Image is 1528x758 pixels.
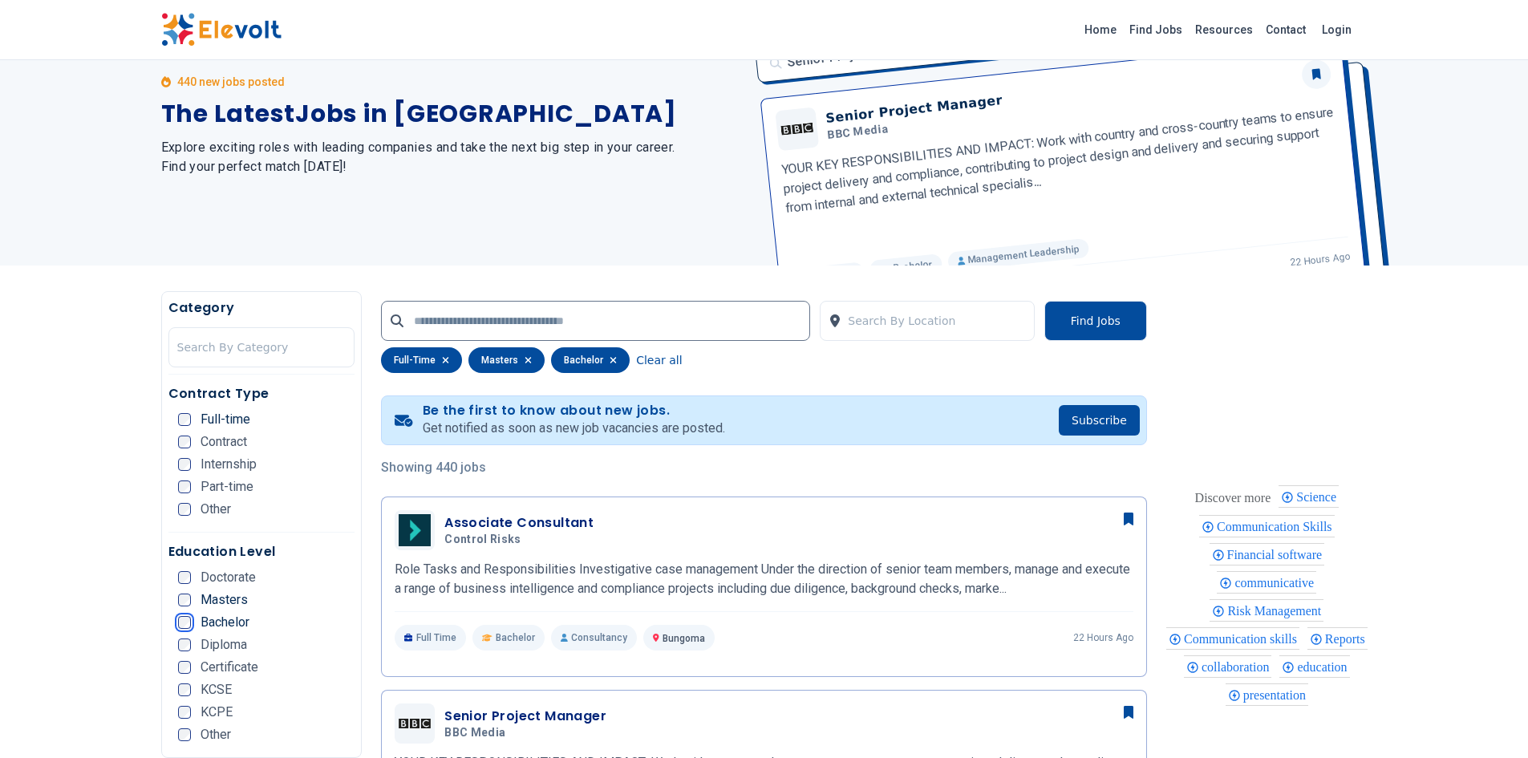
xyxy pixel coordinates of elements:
span: education [1297,660,1352,674]
input: Masters [178,594,191,606]
span: Internship [201,458,257,471]
span: Financial software [1227,548,1327,561]
span: Certificate [201,661,258,674]
span: Risk Management [1227,604,1326,618]
span: Science [1296,490,1341,504]
span: communicative [1234,576,1319,590]
a: Control RisksAssociate ConsultantControl RisksRole Tasks and Responsibilities Investigative case ... [395,510,1133,651]
h5: Category [168,298,355,318]
input: Doctorate [178,571,191,584]
a: Contact [1259,17,1312,43]
input: Internship [178,458,191,471]
div: bachelor [551,347,630,373]
span: Bachelor [496,631,535,644]
div: communicative [1217,571,1316,594]
p: Showing 440 jobs [381,458,1147,477]
img: Control Risks [399,514,431,546]
h1: The Latest Jobs in [GEOGRAPHIC_DATA] [161,99,745,128]
span: Control Risks [444,533,521,547]
p: 22 hours ago [1073,631,1133,644]
span: presentation [1243,688,1311,702]
p: Consultancy [551,625,637,651]
input: Certificate [178,661,191,674]
span: Doctorate [201,571,256,584]
input: Full-time [178,413,191,426]
input: Other [178,728,191,741]
span: Masters [201,594,248,606]
span: Reports [1325,632,1370,646]
p: 440 new jobs posted [177,74,285,90]
input: Diploma [178,638,191,651]
img: BBC Media [399,719,431,728]
span: KCPE [201,706,233,719]
span: KCSE [201,683,232,696]
input: Contract [178,436,191,448]
span: Communication skills [1184,632,1302,646]
input: Part-time [178,480,191,493]
div: Communication skills [1166,627,1299,650]
input: KCSE [178,683,191,696]
span: Part-time [201,480,253,493]
button: Clear all [636,347,682,373]
div: education [1279,655,1349,678]
span: Contract [201,436,247,448]
div: Reports [1307,627,1368,650]
input: Other [178,503,191,516]
p: Role Tasks and Responsibilities Investigative case management Under the direction of senior team ... [395,560,1133,598]
span: collaboration [1202,660,1274,674]
h2: Explore exciting roles with leading companies and take the next big step in your career. Find you... [161,138,745,176]
button: Subscribe [1059,405,1140,436]
div: Science [1279,485,1339,508]
div: Risk Management [1210,599,1323,622]
div: Communication Skills [1199,515,1335,537]
iframe: Chat Widget [1448,681,1528,758]
input: KCPE [178,706,191,719]
h4: Be the first to know about new jobs. [423,403,725,419]
a: Resources [1189,17,1259,43]
span: Bachelor [201,616,249,629]
p: Get notified as soon as new job vacancies are posted. [423,419,725,438]
h3: Associate Consultant [444,513,594,533]
span: Full-time [201,413,250,426]
button: Find Jobs [1044,301,1147,341]
span: BBC Media [444,726,505,740]
div: masters [468,347,545,373]
span: Communication Skills [1217,520,1337,533]
div: These are topics related to the article that might interest you [1195,487,1271,509]
div: collaboration [1184,655,1271,678]
h5: Contract Type [168,384,355,403]
a: Find Jobs [1123,17,1189,43]
h5: Education Level [168,542,355,561]
div: full-time [381,347,462,373]
span: Diploma [201,638,247,651]
h3: Senior Project Manager [444,707,606,726]
a: Login [1312,14,1361,46]
div: presentation [1226,683,1308,706]
img: Elevolt [161,13,282,47]
input: Bachelor [178,616,191,629]
a: Home [1078,17,1123,43]
div: Financial software [1210,543,1325,565]
span: Other [201,728,231,741]
span: Other [201,503,231,516]
span: Bungoma [663,633,705,644]
p: Full Time [395,625,466,651]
